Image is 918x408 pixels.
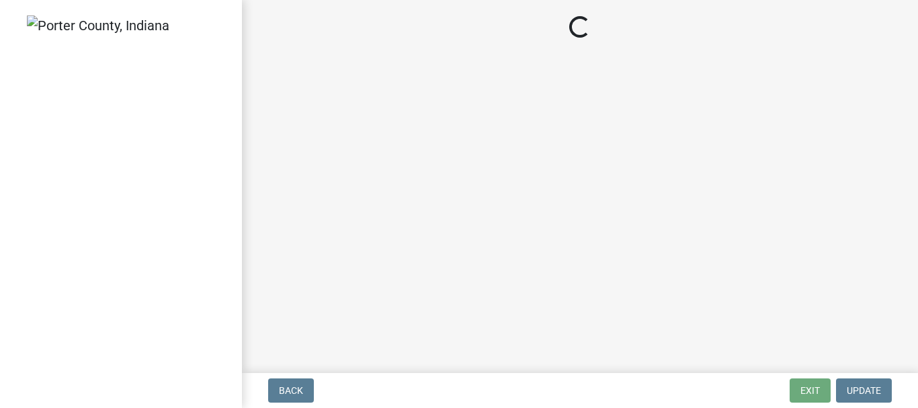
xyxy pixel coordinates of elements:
[27,15,169,36] img: Porter County, Indiana
[836,378,892,403] button: Update
[847,385,881,396] span: Update
[279,385,303,396] span: Back
[268,378,314,403] button: Back
[790,378,831,403] button: Exit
